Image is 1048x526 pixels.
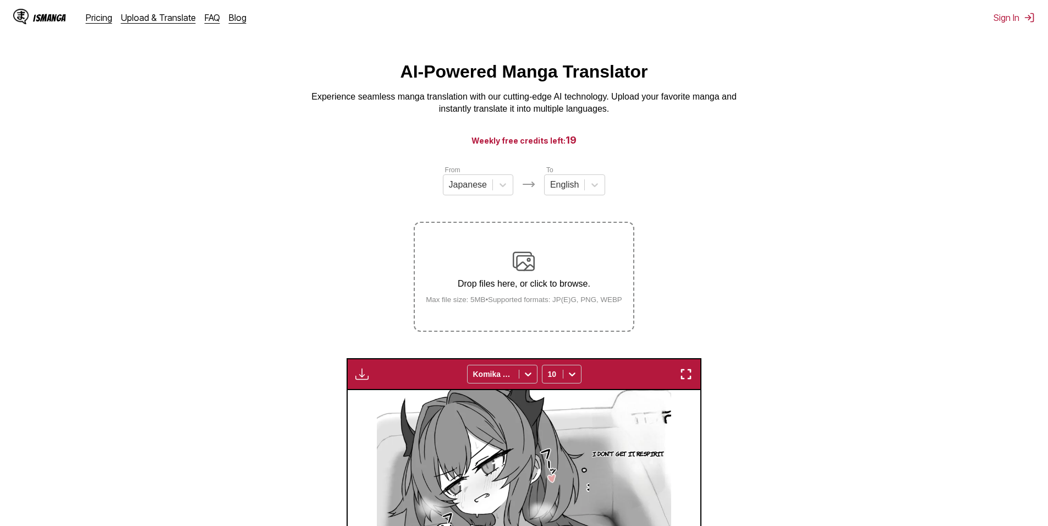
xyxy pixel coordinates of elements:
h3: Weekly free credits left: [26,133,1022,147]
a: FAQ [205,12,220,23]
a: IsManga LogoIsManga [13,9,86,26]
label: To [546,166,553,174]
p: I don't get it, respirit. [590,448,666,459]
p: Experience seamless manga translation with our cutting-edge AI technology. Upload your favorite m... [304,91,744,116]
p: Drop files here, or click to browse. [417,279,631,289]
img: IsManga Logo [13,9,29,24]
h1: AI-Powered Manga Translator [400,62,648,82]
img: Enter fullscreen [679,368,693,381]
label: From [445,166,460,174]
div: IsManga [33,13,66,23]
img: Sign out [1024,12,1035,23]
a: Upload & Translate [121,12,196,23]
a: Pricing [86,12,112,23]
span: 19 [566,134,577,146]
a: Blog [229,12,246,23]
img: Download translated images [355,368,369,381]
button: Sign In [994,12,1035,23]
img: Languages icon [522,178,535,191]
small: Max file size: 5MB • Supported formats: JP(E)G, PNG, WEBP [417,295,631,304]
